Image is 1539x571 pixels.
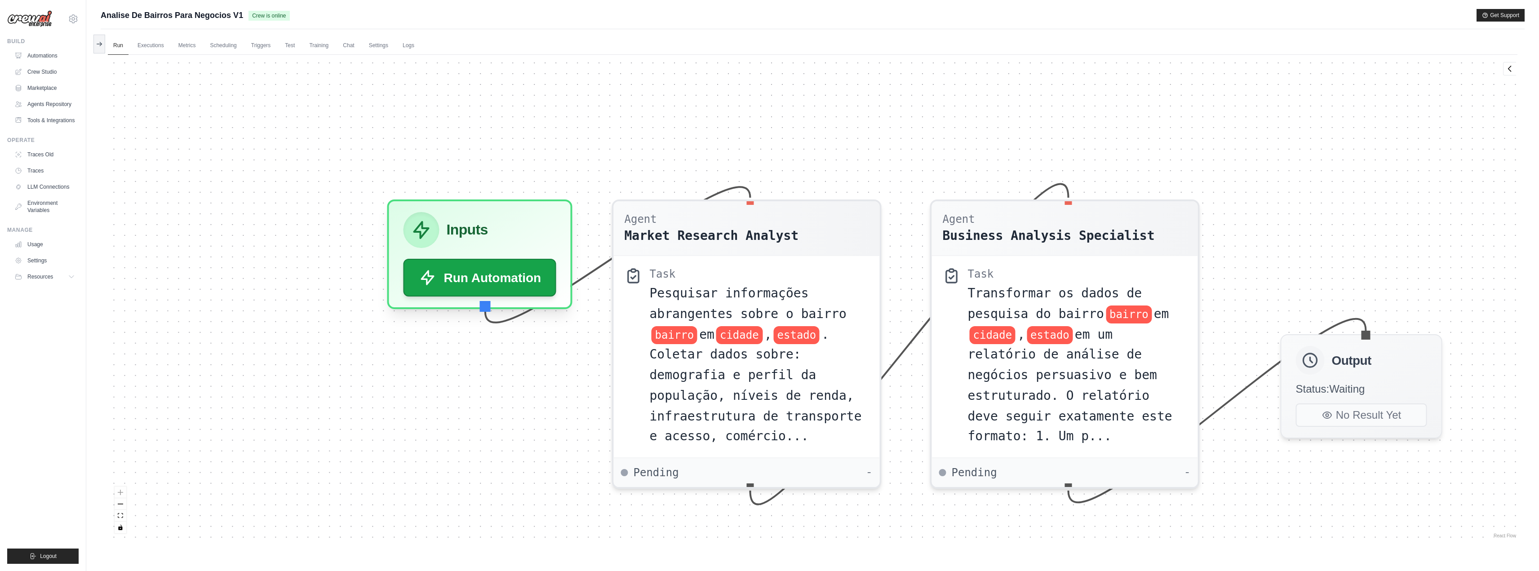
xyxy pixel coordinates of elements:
button: toggle interactivity [115,522,126,533]
div: React Flow controls [115,487,126,533]
span: em [699,327,714,341]
span: Pesquisar informações abrangentes sobre o bairro [650,286,847,321]
button: fit view [115,510,126,522]
a: Run [108,36,129,55]
a: Agents Repository [11,97,79,111]
a: Environment Variables [11,196,79,217]
a: Crew Studio [11,65,79,79]
span: Pending [634,465,679,480]
h3: Output [1332,351,1371,369]
button: zoom out [115,498,126,510]
a: Chat [337,36,359,55]
span: cidade [970,326,1016,344]
a: Settings [11,253,79,268]
span: Pending [952,465,997,480]
h3: Inputs [447,219,488,241]
iframe: Chat Widget [1494,528,1539,571]
div: Agent [943,212,1155,226]
a: Settings [364,36,394,55]
div: - [1184,465,1190,480]
a: Traces Old [11,147,79,162]
a: Scheduling [204,36,242,55]
div: Market Research Analyst [625,226,799,244]
div: Widget de chat [1494,528,1539,571]
span: , [764,327,772,341]
div: Manage [7,226,79,234]
div: AgentMarket Research AnalystTaskPesquisar informações abrangentes sobre o bairrobairroemcidade,es... [612,199,882,489]
a: Usage [11,237,79,252]
span: Status: Waiting [1296,383,1365,395]
span: Logout [40,553,57,560]
a: Tools & Integrations [11,113,79,128]
span: Crew is online [248,11,289,21]
a: Training [304,36,334,55]
a: Automations [11,49,79,63]
span: em [1154,306,1169,321]
span: bairro [1106,305,1152,323]
div: Build [7,38,79,45]
div: InputsRun Automation [387,199,573,309]
div: AgentBusiness Analysis SpecialistTaskTransformar os dados de pesquisa do bairrobairroemcidade,est... [930,199,1200,489]
span: Transformar os dados de pesquisa do bairro [968,286,1142,321]
span: , [1017,327,1025,341]
span: Resources [27,273,53,280]
button: Logout [7,549,79,564]
a: Marketplace [11,81,79,95]
img: Logo [7,10,52,27]
button: Run Automation [404,259,557,297]
a: Triggers [246,36,276,55]
div: OutputStatus:WaitingNo Result Yet [1281,334,1442,438]
a: Traces [11,164,79,178]
div: Transformar os dados de pesquisa do bairro {bairro} em {cidade}, {estado} em um relatório de anál... [968,283,1187,447]
g: Edge from 0cb3794f07c81085876397c770031e65 to 1aa6a2ccd276f31cec320cd16440d4dd [750,184,1069,504]
span: cidade [716,326,763,344]
a: Metrics [173,36,201,55]
div: - [866,465,872,480]
g: Edge from 1aa6a2ccd276f31cec320cd16440d4dd to outputNode [1069,319,1366,502]
a: LLM Connections [11,180,79,194]
div: Task [650,267,676,281]
a: Executions [132,36,169,55]
button: Resources [11,270,79,284]
button: Get Support [1477,9,1525,22]
div: Pesquisar informações abrangentes sobre o bairro {bairro} em {cidade}, {estado}. Coletar dados so... [650,283,869,447]
a: Logs [397,36,420,55]
div: Business Analysis Specialist [943,226,1155,244]
button: No Result Yet [1296,403,1427,427]
a: React Flow attribution [1494,533,1516,538]
div: Operate [7,137,79,144]
g: Edge from inputsNode to 0cb3794f07c81085876397c770031e65 [485,187,750,323]
span: bairro [652,326,698,344]
span: estado [1027,326,1073,344]
a: Test [279,36,300,55]
span: estado [774,326,820,344]
span: Analise De Bairros Para Negocios V1 [101,9,243,22]
div: Task [968,267,994,281]
div: Agent [625,212,799,226]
